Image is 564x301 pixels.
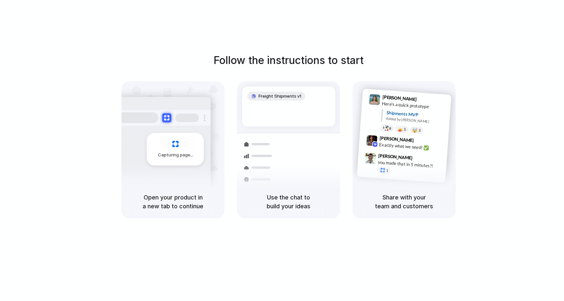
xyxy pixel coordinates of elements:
div: Added by [PERSON_NAME] [386,116,446,125]
h5: Share with your team and customers [360,193,448,211]
span: Freight Shipments v1 [258,93,301,100]
div: you made that in 5 minutes?! [378,159,443,170]
span: 3 [418,129,421,132]
h5: Open your product in a new tab to continue [129,193,217,211]
span: 9:42 AM [416,137,429,145]
div: Shipments MVP [386,109,446,120]
span: [PERSON_NAME] [379,135,414,144]
span: [PERSON_NAME] [378,152,413,161]
div: Exactly what we need! ✅ [379,141,444,152]
h1: Follow the instructions to start [213,53,364,68]
span: [PERSON_NAME] [382,93,417,103]
span: 5 [404,128,406,131]
span: 9:47 AM [415,155,428,163]
span: 9:41 AM [419,97,432,104]
div: Here's a quick prototype [382,100,447,111]
span: Capturing page [158,152,194,158]
h5: Use the chat to build your ideas [245,193,332,211]
span: 1 [386,169,388,172]
span: 8 [389,126,391,130]
div: 🤯 [412,128,418,133]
